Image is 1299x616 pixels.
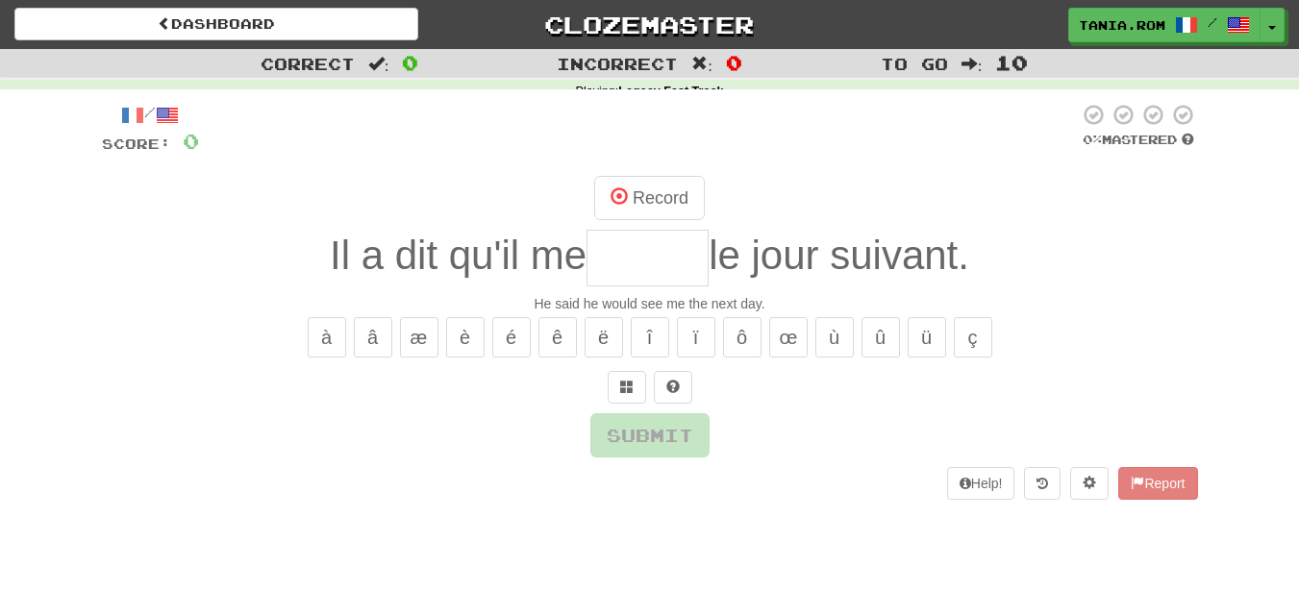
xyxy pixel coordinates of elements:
[654,371,692,404] button: Single letter hint - you only get 1 per sentence and score half the points! alt+h
[14,8,418,40] a: Dashboard
[1068,8,1261,42] a: Tania.rom /
[954,317,992,357] button: ç
[1024,467,1061,500] button: Round history (alt+y)
[102,294,1198,313] div: He said he would see me the next day.
[1079,132,1198,149] div: Mastered
[815,317,854,357] button: ù
[769,317,808,357] button: œ
[962,56,983,72] span: :
[631,317,669,357] button: î
[947,467,1015,500] button: Help!
[538,317,577,357] button: ê
[590,413,710,457] button: Submit
[102,136,171,152] span: Score:
[446,317,485,357] button: è
[1118,467,1197,500] button: Report
[594,176,705,220] button: Record
[402,51,418,74] span: 0
[400,317,438,357] button: æ
[330,233,587,278] span: Il a dit qu'il me
[1083,132,1102,147] span: 0 %
[709,233,969,278] span: le jour suivant.
[618,85,723,98] strong: Legacy Fast Track
[1079,16,1165,34] span: Tania.rom
[447,8,851,41] a: Clozemaster
[183,129,199,153] span: 0
[608,371,646,404] button: Switch sentence to multiple choice alt+p
[691,56,712,72] span: :
[585,317,623,357] button: ë
[677,317,715,357] button: ï
[881,54,948,73] span: To go
[723,317,762,357] button: ô
[1208,15,1217,29] span: /
[102,103,199,127] div: /
[557,54,678,73] span: Incorrect
[492,317,531,357] button: é
[308,317,346,357] button: à
[726,51,742,74] span: 0
[908,317,946,357] button: ü
[354,317,392,357] button: â
[862,317,900,357] button: û
[261,54,355,73] span: Correct
[368,56,389,72] span: :
[995,51,1028,74] span: 10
